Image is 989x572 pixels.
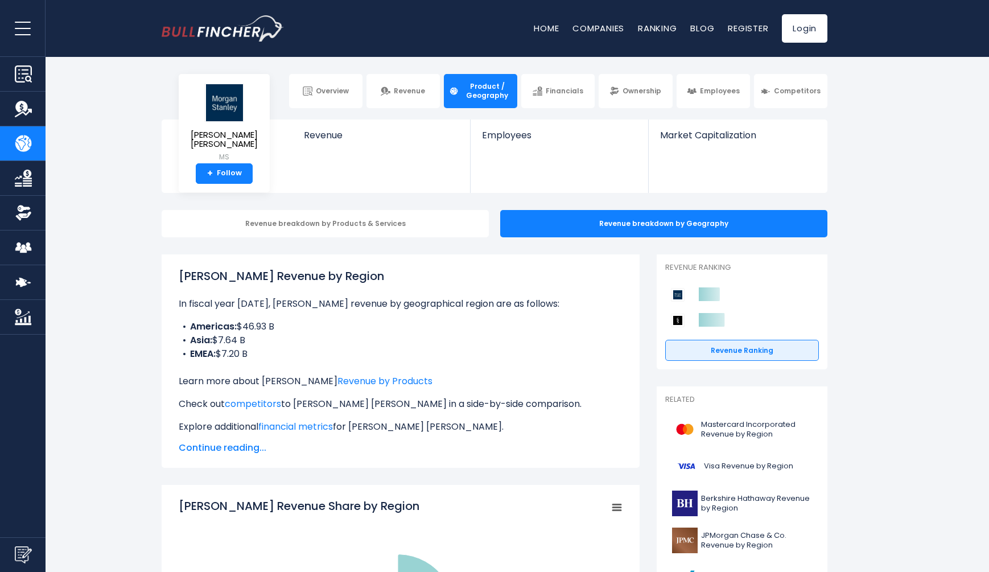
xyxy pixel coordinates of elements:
li: $7.64 B [179,334,623,347]
small: MS [188,152,261,162]
span: Competitors [774,87,821,96]
a: +Follow [196,163,253,184]
a: Overview [289,74,362,108]
tspan: [PERSON_NAME] Revenue Share by Region [179,498,419,514]
p: Revenue Ranking [665,263,819,273]
span: [PERSON_NAME] [PERSON_NAME] [188,130,261,149]
a: Employees [471,120,648,160]
span: Revenue [394,87,425,96]
div: Revenue breakdown by Products & Services [162,210,489,237]
img: Ownership [15,204,32,221]
a: Login [782,14,827,43]
a: Revenue by Products [337,375,432,388]
span: Ownership [623,87,661,96]
a: JPMorgan Chase & Co. Revenue by Region [665,525,819,556]
a: Ownership [599,74,672,108]
a: competitors [225,397,281,410]
span: Visa Revenue by Region [704,462,793,471]
img: bullfincher logo [162,15,284,42]
a: Go to homepage [162,15,284,42]
a: Blog [690,22,714,34]
a: financial metrics [258,420,333,433]
span: Mastercard Incorporated Revenue by Region [701,420,812,439]
span: Market Capitalization [660,130,815,141]
p: Check out to [PERSON_NAME] [PERSON_NAME] in a side-by-side comparison. [179,397,623,411]
div: Revenue breakdown by Geography [500,210,827,237]
span: Employees [700,87,740,96]
a: Revenue [292,120,471,160]
h1: [PERSON_NAME] Revenue by Region [179,268,623,285]
a: Companies [572,22,624,34]
a: Ranking [638,22,677,34]
b: Americas: [190,320,237,333]
a: Revenue [366,74,440,108]
span: JPMorgan Chase & Co. Revenue by Region [701,531,812,550]
a: Product / Geography [444,74,517,108]
li: $46.93 B [179,320,623,334]
img: Morgan Stanley competitors logo [671,288,685,302]
img: Goldman Sachs Group competitors logo [671,314,685,327]
b: EMEA: [190,347,216,360]
span: Product / Geography [462,82,512,100]
a: Mastercard Incorporated Revenue by Region [665,414,819,445]
p: Related [665,395,819,405]
span: Berkshire Hathaway Revenue by Region [701,494,812,513]
span: Financials [546,87,583,96]
img: BRK-B logo [672,491,698,516]
p: Learn more about [PERSON_NAME] [179,375,623,388]
p: Explore additional for [PERSON_NAME] [PERSON_NAME]. [179,420,623,434]
a: Home [534,22,559,34]
a: Berkshire Hathaway Revenue by Region [665,488,819,519]
a: Revenue Ranking [665,340,819,361]
li: $7.20 B [179,347,623,361]
a: Market Capitalization [649,120,826,160]
span: Revenue [304,130,459,141]
a: Visa Revenue by Region [665,451,819,482]
img: JPM logo [672,528,698,553]
strong: + [207,168,213,179]
p: In fiscal year [DATE], [PERSON_NAME] revenue by geographical region are as follows: [179,297,623,311]
img: V logo [672,454,700,479]
span: Employees [482,130,636,141]
a: Financials [521,74,595,108]
span: Overview [316,87,349,96]
span: Continue reading... [179,441,623,455]
a: Register [728,22,768,34]
a: Employees [677,74,750,108]
a: [PERSON_NAME] [PERSON_NAME] MS [187,83,261,163]
img: MA logo [672,417,698,442]
b: Asia: [190,334,212,347]
a: Competitors [754,74,827,108]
